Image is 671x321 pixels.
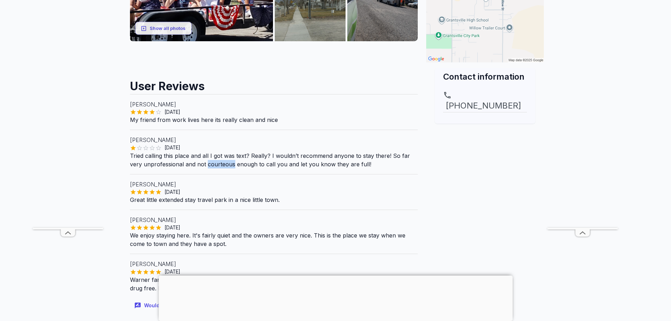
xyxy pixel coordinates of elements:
p: Great little extended stay travel park in a nice little town. [130,196,418,204]
iframe: Advertisement [547,16,618,228]
span: [DATE] [162,268,183,275]
iframe: Advertisement [426,124,544,212]
button: Show all photos [135,22,192,35]
h2: Contact information [443,71,527,82]
button: Would like to leave a review? [130,298,223,313]
iframe: Advertisement [33,16,103,228]
p: We enjoy staying here. It's fairly quiet and the owners are very nice. This is the place we stay ... [130,231,418,248]
p: Warner family is sweet and wonderful people... my husband and I enjoy living there, they keep it ... [130,276,418,292]
span: [DATE] [162,224,183,231]
p: [PERSON_NAME] [130,260,418,268]
h2: User Reviews [130,73,418,94]
p: [PERSON_NAME] [130,100,418,109]
iframe: Advertisement [130,41,418,73]
span: [DATE] [162,189,183,196]
a: [PHONE_NUMBER] [443,91,527,112]
p: [PERSON_NAME] [130,216,418,224]
span: [DATE] [162,109,183,116]
iframe: Advertisement [159,276,512,319]
p: Tried calling this place and all I got was text? Really? I wouldn’t recommend anyone to stay ther... [130,152,418,168]
span: [DATE] [162,144,183,151]
p: My friend from work lives here its really clean and nice [130,116,418,124]
p: [PERSON_NAME] [130,180,418,189]
p: [PERSON_NAME] [130,136,418,144]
